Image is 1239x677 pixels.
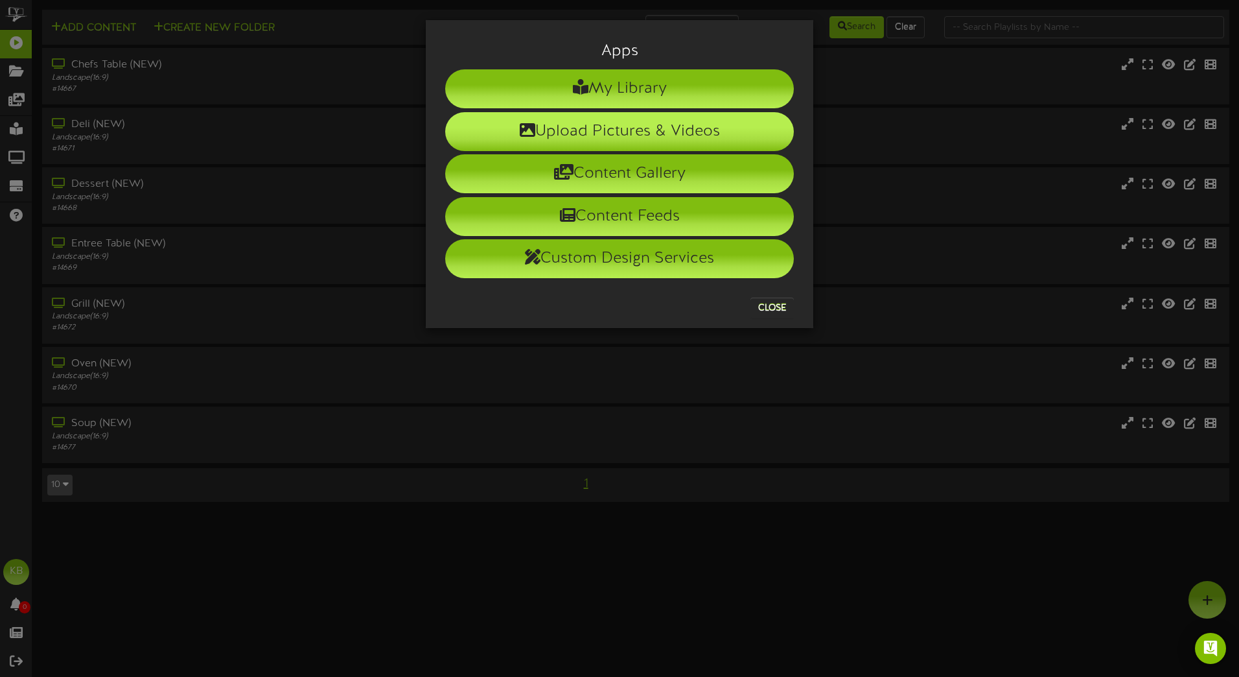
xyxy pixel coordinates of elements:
li: Content Feeds [445,197,794,236]
button: Close [750,298,794,318]
li: My Library [445,69,794,108]
h3: Apps [445,43,794,60]
li: Content Gallery [445,154,794,193]
div: Open Intercom Messenger [1195,633,1226,664]
li: Custom Design Services [445,239,794,278]
li: Upload Pictures & Videos [445,112,794,151]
